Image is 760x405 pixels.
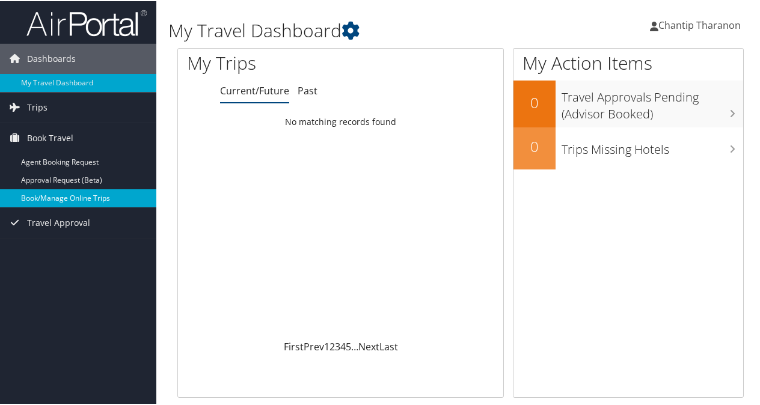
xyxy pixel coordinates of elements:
a: Current/Future [220,83,289,96]
h1: My Trips [187,49,359,75]
span: Chantip Tharanon [658,17,741,31]
h2: 0 [513,91,556,112]
a: 2 [329,339,335,352]
h3: Travel Approvals Pending (Advisor Booked) [562,82,743,121]
a: 3 [335,339,340,352]
a: 4 [340,339,346,352]
h2: 0 [513,135,556,156]
a: 5 [346,339,351,352]
h1: My Action Items [513,49,743,75]
span: Travel Approval [27,207,90,237]
a: 0Trips Missing Hotels [513,126,743,168]
span: Trips [27,91,47,121]
a: Next [358,339,379,352]
img: airportal-logo.png [26,8,147,36]
h3: Trips Missing Hotels [562,134,743,157]
a: Last [379,339,398,352]
td: No matching records found [178,110,503,132]
h1: My Travel Dashboard [168,17,558,42]
a: 1 [324,339,329,352]
span: Book Travel [27,122,73,152]
a: First [284,339,304,352]
a: Past [298,83,317,96]
a: Prev [304,339,324,352]
span: … [351,339,358,352]
a: Chantip Tharanon [650,6,753,42]
a: 0Travel Approvals Pending (Advisor Booked) [513,79,743,126]
span: Dashboards [27,43,76,73]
